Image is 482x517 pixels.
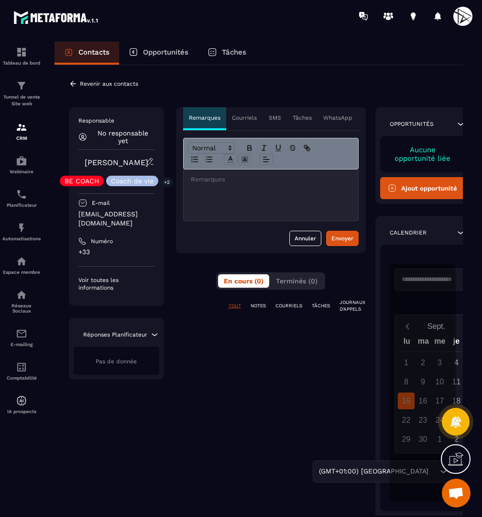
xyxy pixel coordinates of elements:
a: schedulerschedulerPlanificateur [2,181,41,215]
img: logo [13,9,99,26]
p: Responsable [78,117,154,124]
div: 4 [448,354,465,371]
a: emailemailE-mailing [2,321,41,354]
img: formation [16,122,27,133]
p: E-mail [92,199,110,207]
p: No responsable yet [92,129,154,145]
a: formationformationTunnel de vente Site web [2,73,41,114]
p: Contacts [78,48,110,56]
span: Terminés (0) [276,277,318,285]
a: accountantaccountantComptabilité [2,354,41,388]
a: social-networksocial-networkRéseaux Sociaux [2,282,41,321]
p: TOUT [229,303,241,309]
span: Pas de donnée [96,358,137,365]
p: Réponses Planificateur [83,331,147,338]
img: automations [16,256,27,267]
p: Tâches [293,114,312,122]
div: Envoyer [331,234,353,243]
button: Ajout opportunité [380,177,466,199]
a: formationformationCRM [2,114,41,148]
div: Ouvrir le chat [442,479,471,507]
p: Planificateur [2,202,41,208]
button: En cours (0) [218,274,269,288]
p: BE COACH [65,178,99,184]
a: automationsautomationsEspace membre [2,248,41,282]
button: Terminés (0) [270,274,323,288]
a: automationsautomationsAutomatisations [2,215,41,248]
img: automations [16,222,27,234]
p: +2 [161,177,173,187]
p: +33 [78,247,154,257]
a: automationsautomationsWebinaire [2,148,41,181]
p: Comptabilité [2,375,41,381]
div: Search for option [313,461,451,483]
div: 18 [448,393,465,409]
span: (GMT+01:00) [GEOGRAPHIC_DATA] [317,466,430,477]
a: formationformationTableau de bord [2,39,41,73]
p: JOURNAUX D'APPELS [340,299,365,313]
p: Courriels [232,114,257,122]
img: formation [16,46,27,58]
p: Opportunités [143,48,188,56]
p: Tunnel de vente Site web [2,94,41,107]
img: email [16,328,27,339]
img: formation [16,80,27,91]
p: Coach de vie [111,178,153,184]
p: COURRIELS [275,303,302,309]
p: NOTES [251,303,266,309]
button: Envoyer [326,231,359,246]
img: automations [16,155,27,167]
p: Remarques [189,114,220,122]
p: Revenir aux contacts [80,80,138,87]
p: Tableau de bord [2,60,41,66]
img: social-network [16,289,27,301]
div: 11 [448,373,465,390]
a: Opportunités [119,42,198,65]
p: Calendrier [390,229,427,236]
a: Tâches [198,42,256,65]
div: je [448,335,465,351]
img: accountant [16,361,27,373]
img: automations [16,395,27,406]
p: Aucune opportunité liée [390,146,456,163]
p: E-mailing [2,342,41,347]
button: Annuler [289,231,321,246]
a: Contacts [55,42,119,65]
p: Tâches [222,48,246,56]
p: IA prospects [2,409,41,414]
p: Espace membre [2,270,41,275]
p: Voir toutes les informations [78,276,154,292]
p: SMS [269,114,281,122]
p: Opportunités [390,120,434,128]
p: Webinaire [2,169,41,174]
span: En cours (0) [224,277,263,285]
p: Réseaux Sociaux [2,303,41,314]
p: Automatisations [2,236,41,241]
img: scheduler [16,189,27,200]
p: Numéro [91,237,113,245]
p: TÂCHES [312,303,330,309]
p: WhatsApp [323,114,352,122]
p: [EMAIL_ADDRESS][DOMAIN_NAME] [78,210,154,228]
a: [PERSON_NAME] [85,158,148,167]
p: CRM [2,135,41,141]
